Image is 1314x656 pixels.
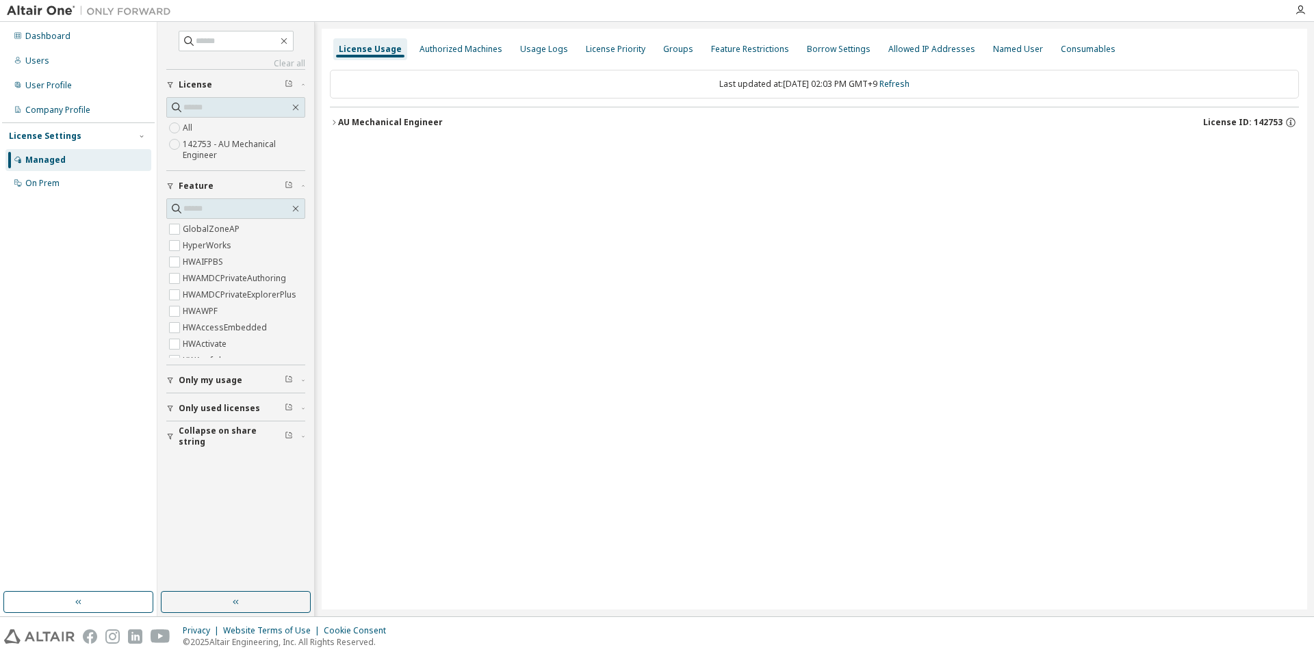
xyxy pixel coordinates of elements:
span: Clear filter [285,403,293,414]
a: Clear all [166,58,305,69]
button: License [166,70,305,100]
span: Feature [179,181,214,192]
div: Users [25,55,49,66]
div: Company Profile [25,105,90,116]
p: © 2025 Altair Engineering, Inc. All Rights Reserved. [183,636,394,648]
div: Named User [993,44,1043,55]
img: facebook.svg [83,629,97,644]
span: Clear filter [285,79,293,90]
div: Dashboard [25,31,70,42]
div: Last updated at: [DATE] 02:03 PM GMT+9 [330,70,1299,99]
div: Website Terms of Use [223,625,324,636]
button: Only used licenses [166,393,305,423]
div: Authorized Machines [420,44,502,55]
label: HWAcufwh [183,352,227,369]
label: HWAWPF [183,303,220,319]
span: Clear filter [285,431,293,442]
div: Borrow Settings [807,44,871,55]
label: HWAIFPBS [183,254,226,270]
div: Cookie Consent [324,625,394,636]
span: Collapse on share string [179,425,285,447]
label: HWAMDCPrivateExplorerPlus [183,287,299,303]
span: Only my usage [179,375,242,386]
div: Privacy [183,625,223,636]
label: HWAccessEmbedded [183,319,270,336]
a: Refresh [879,78,910,90]
div: User Profile [25,80,72,91]
span: Clear filter [285,375,293,386]
button: AU Mechanical EngineerLicense ID: 142753 [330,107,1299,137]
label: HWActivate [183,336,229,352]
img: altair_logo.svg [4,629,75,644]
img: instagram.svg [105,629,120,644]
div: Consumables [1061,44,1116,55]
div: License Usage [339,44,402,55]
div: License Priority [586,44,645,55]
div: Allowed IP Addresses [888,44,975,55]
label: HWAMDCPrivateAuthoring [183,270,289,287]
label: All [183,120,195,136]
div: License Settings [9,131,81,142]
div: Usage Logs [520,44,568,55]
label: GlobalZoneAP [183,221,242,237]
div: Groups [663,44,693,55]
button: Feature [166,171,305,201]
span: License ID: 142753 [1203,117,1283,128]
span: Only used licenses [179,403,260,414]
span: Clear filter [285,181,293,192]
button: Collapse on share string [166,421,305,451]
button: Only my usage [166,365,305,395]
div: Managed [25,155,66,166]
label: 142753 - AU Mechanical Engineer [183,136,305,163]
img: Altair One [7,4,178,18]
img: linkedin.svg [128,629,142,644]
div: AU Mechanical Engineer [338,117,443,128]
div: Feature Restrictions [711,44,789,55]
label: HyperWorks [183,237,234,254]
div: On Prem [25,178,60,189]
span: License [179,79,212,90]
img: youtube.svg [151,629,170,644]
